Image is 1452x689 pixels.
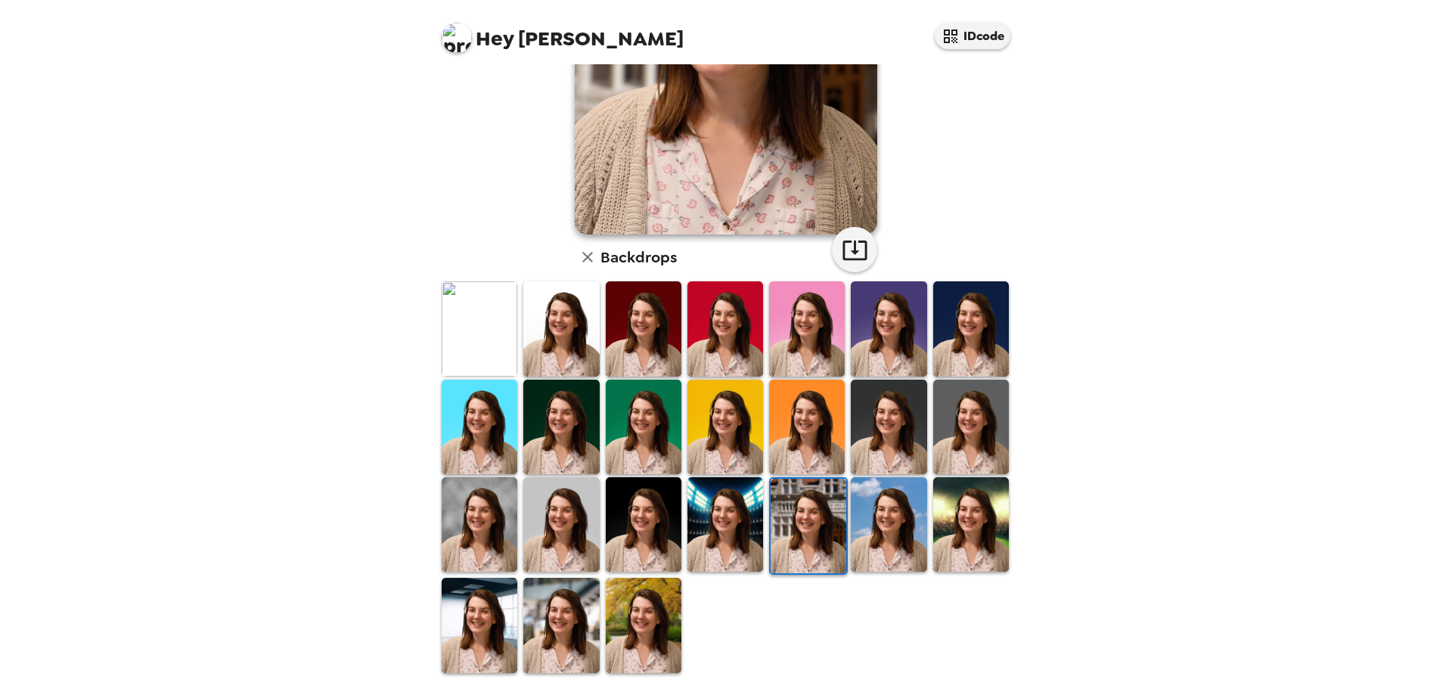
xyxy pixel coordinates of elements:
[600,245,677,269] h6: Backdrops
[935,23,1010,49] button: IDcode
[442,15,684,49] span: [PERSON_NAME]
[442,23,472,53] img: profile pic
[442,281,517,376] img: Original
[476,25,513,52] span: Hey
